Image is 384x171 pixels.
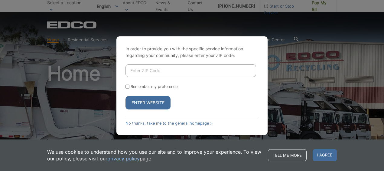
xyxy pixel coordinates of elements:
[125,64,256,77] input: Enter ZIP Code
[125,45,259,59] p: In order to provide you with the specific service information regarding your community, please en...
[131,84,177,89] label: Remember my preference
[125,96,171,109] button: Enter Website
[125,121,213,126] a: No thanks, take me to the general homepage >
[313,149,337,161] span: I agree
[107,155,140,162] a: privacy policy
[47,149,262,162] p: We use cookies to understand how you use our site and to improve your experience. To view our pol...
[268,149,307,161] a: Tell me more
